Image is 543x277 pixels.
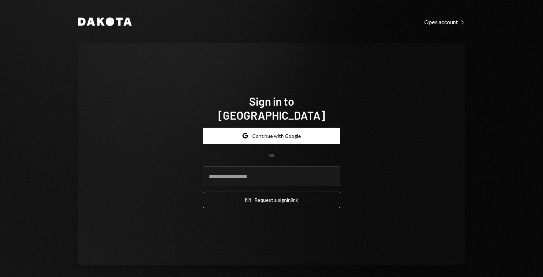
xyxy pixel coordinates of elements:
[203,192,340,208] button: Request a signinlink
[424,18,465,26] a: Open account
[269,152,275,158] div: OR
[203,94,340,122] h1: Sign in to [GEOGRAPHIC_DATA]
[203,128,340,144] button: Continue with Google
[424,19,465,26] div: Open account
